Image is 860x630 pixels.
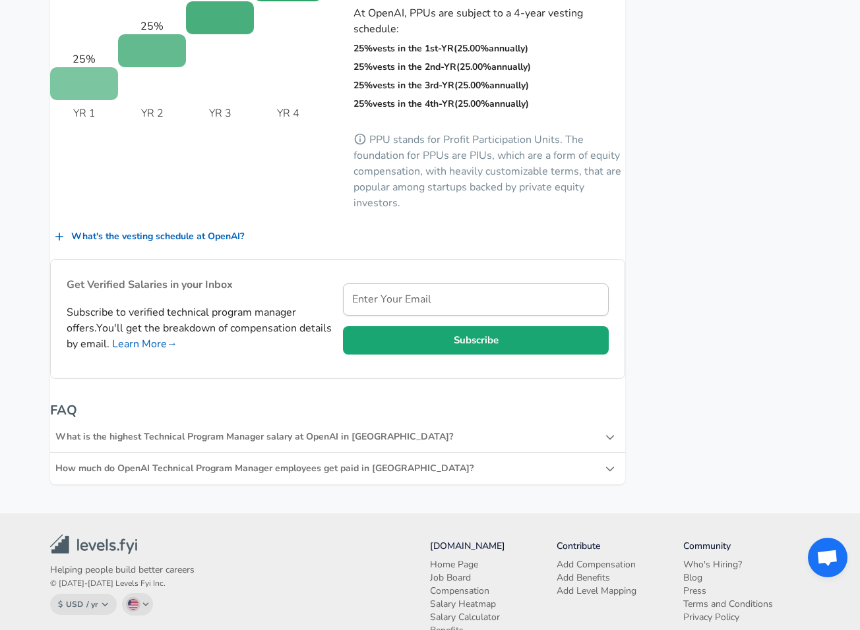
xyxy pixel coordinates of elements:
p: 25 % [140,18,164,34]
a: Add Level Mapping [557,585,638,598]
p: YR 3 [209,105,231,121]
a: Home Page [430,558,480,571]
img: levels.fyi [50,534,137,554]
button: $USD/ yr [50,594,117,615]
a: Privacy Policy [683,611,741,624]
p: 25 % [73,51,96,67]
a: Learn More→ [112,337,177,351]
a: Compensation [430,585,491,598]
a: Terms and Conditions [683,598,775,611]
li: [DOMAIN_NAME] [430,540,557,553]
p: Helping people build better careers [50,563,195,577]
a: Add Benefits [557,571,612,585]
span: / yr [86,599,98,610]
li: Community [683,540,810,553]
button: English (US) [122,593,154,616]
div: How much do OpenAI Technical Program Manager employees get paid in [GEOGRAPHIC_DATA]? [50,453,625,484]
a: Salary Heatmap [430,598,498,611]
p: YR 4 [277,105,299,121]
p: Subscribe to verified offers . You'll get the breakdown of compensation details by email. [67,304,332,352]
p: 25 % vests in the 2nd - YR ( 25.00 % annually ) [353,61,531,74]
p: 25 % vests in the 4th - YR ( 25.00 % annually ) [353,98,529,111]
a: Press [683,585,708,598]
span: $ [58,599,63,610]
a: Who's Hiring? [683,558,744,571]
span: © [DATE]-[DATE] Levels Fyi Inc. [50,578,166,588]
a: Salary Calculator [430,611,502,624]
div: What is the highest Technical Program Manager salary at OpenAI in [GEOGRAPHIC_DATA]? [50,421,625,453]
span: Technical Program Manager [167,305,296,320]
button: Subscribe [343,326,609,354]
div: Open chat [808,538,847,577]
p: YR 2 [141,105,164,121]
p: PPU stands for Profit Participation Units. The foundation for PPUs are PIUs, which are a form of ... [353,132,625,211]
p: 25 % vests in the 3rd - YR ( 25.00 % annually ) [353,79,529,92]
div: How much do OpenAI Technical Program Manager employees get paid in [GEOGRAPHIC_DATA]? [55,462,605,475]
button: What's the vesting schedule at OpenAI? [50,225,249,249]
a: Add Compensation [557,558,638,571]
div: What is the highest Technical Program Manager salary at OpenAI in [GEOGRAPHIC_DATA]? [55,430,605,444]
h6: Get Verified Salaries in your Inbox [67,275,332,294]
p: 25 % vests in the 1st - YR ( 25.00 % annually ) [353,42,528,55]
p: YR 1 [73,105,96,121]
p: At OpenAI, PPUs are subject to a 4-year vesting schedule: [353,5,625,37]
img: English (US) [128,599,138,610]
a: Job Board [430,571,473,585]
a: Blog [683,571,704,585]
h4: FAQ [50,400,625,421]
span: USD [66,599,83,610]
li: Contribute [557,540,683,553]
